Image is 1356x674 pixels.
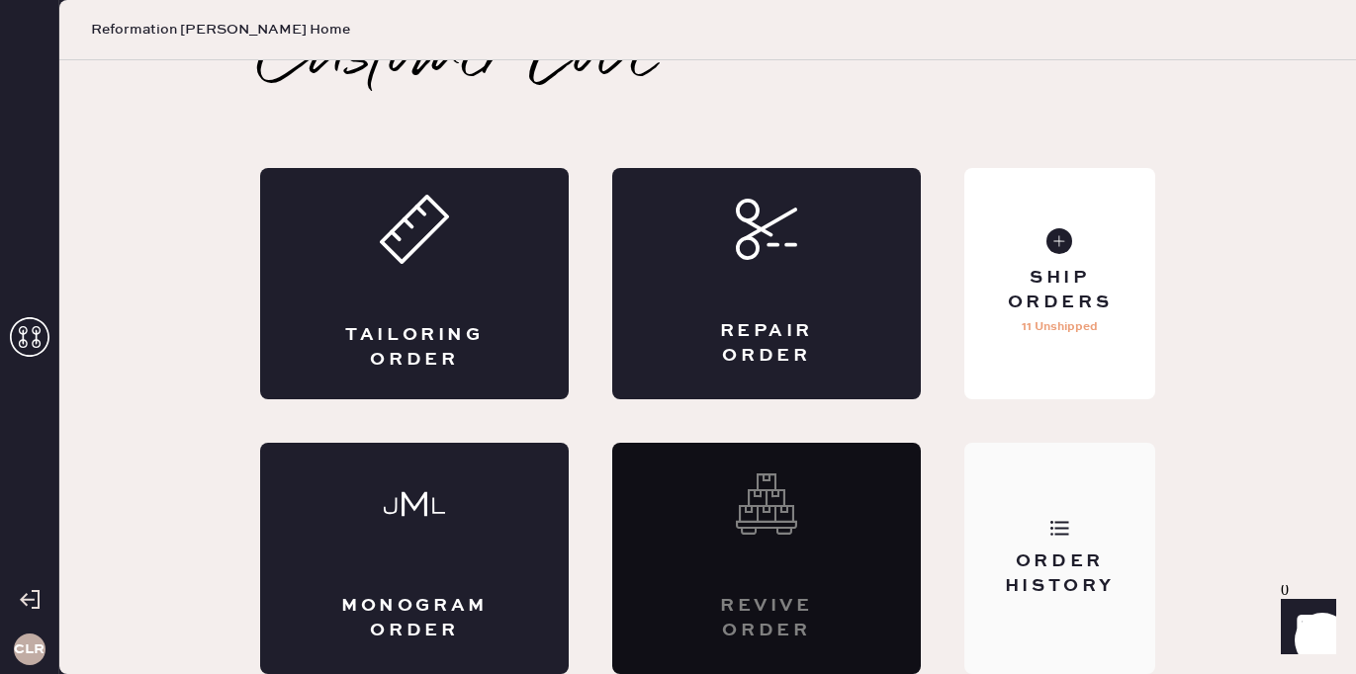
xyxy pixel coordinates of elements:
[260,18,657,97] h2: Customer Love
[612,443,921,674] div: Interested? Contact us at care@hemster.co
[1262,585,1347,670] iframe: Front Chat
[339,323,490,373] div: Tailoring Order
[91,20,350,40] span: Reformation [PERSON_NAME] Home
[339,594,490,643] div: Monogram Order
[1022,315,1098,339] p: 11 Unshipped
[691,319,842,369] div: Repair Order
[691,594,842,643] div: Revive order
[980,549,1139,599] div: Order History
[980,266,1139,315] div: Ship Orders
[14,642,45,656] h3: CLR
